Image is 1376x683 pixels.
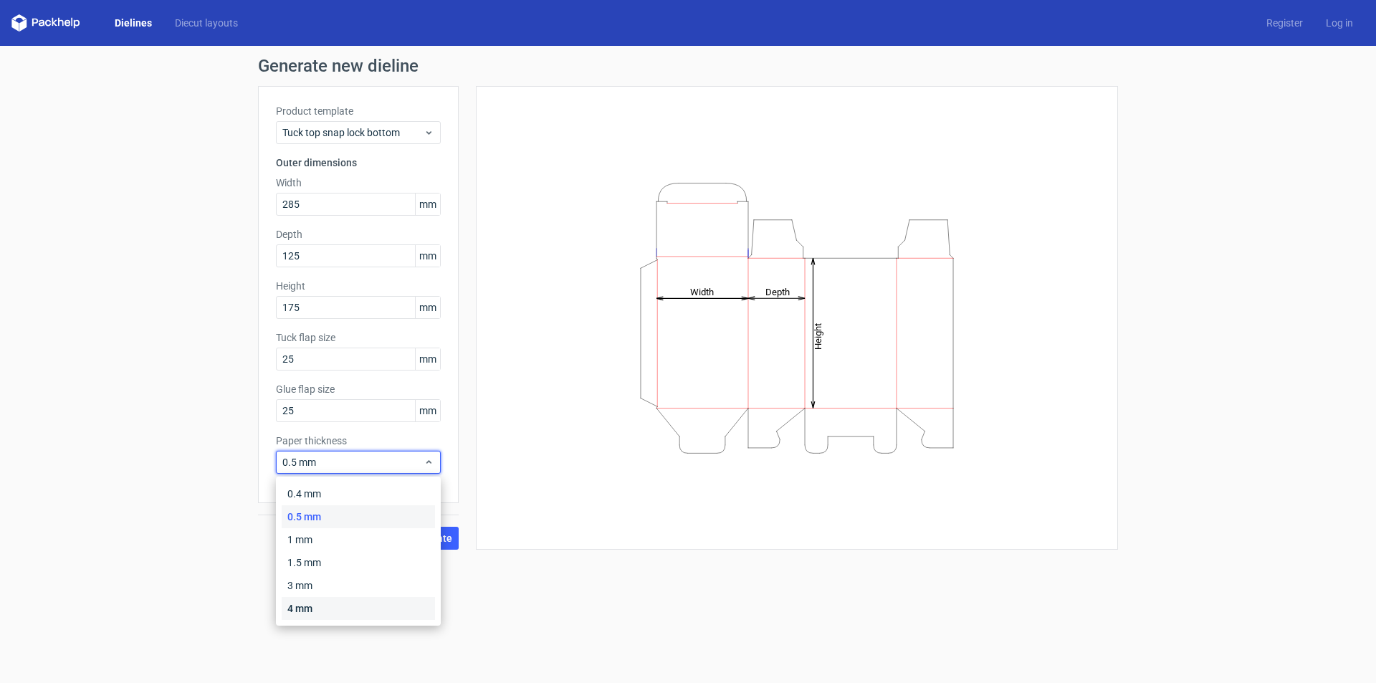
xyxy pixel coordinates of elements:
[282,551,435,574] div: 1.5 mm
[1314,16,1365,30] a: Log in
[765,286,790,297] tspan: Depth
[415,245,440,267] span: mm
[276,434,441,448] label: Paper thickness
[813,323,823,349] tspan: Height
[276,176,441,190] label: Width
[415,297,440,318] span: mm
[276,104,441,118] label: Product template
[415,400,440,421] span: mm
[282,528,435,551] div: 1 mm
[282,574,435,597] div: 3 mm
[276,156,441,170] h3: Outer dimensions
[276,279,441,293] label: Height
[163,16,249,30] a: Diecut layouts
[276,382,441,396] label: Glue flap size
[276,330,441,345] label: Tuck flap size
[282,482,435,505] div: 0.4 mm
[282,597,435,620] div: 4 mm
[282,455,424,469] span: 0.5 mm
[258,57,1118,75] h1: Generate new dieline
[282,505,435,528] div: 0.5 mm
[415,194,440,215] span: mm
[690,286,714,297] tspan: Width
[282,125,424,140] span: Tuck top snap lock bottom
[276,227,441,242] label: Depth
[1255,16,1314,30] a: Register
[103,16,163,30] a: Dielines
[415,348,440,370] span: mm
